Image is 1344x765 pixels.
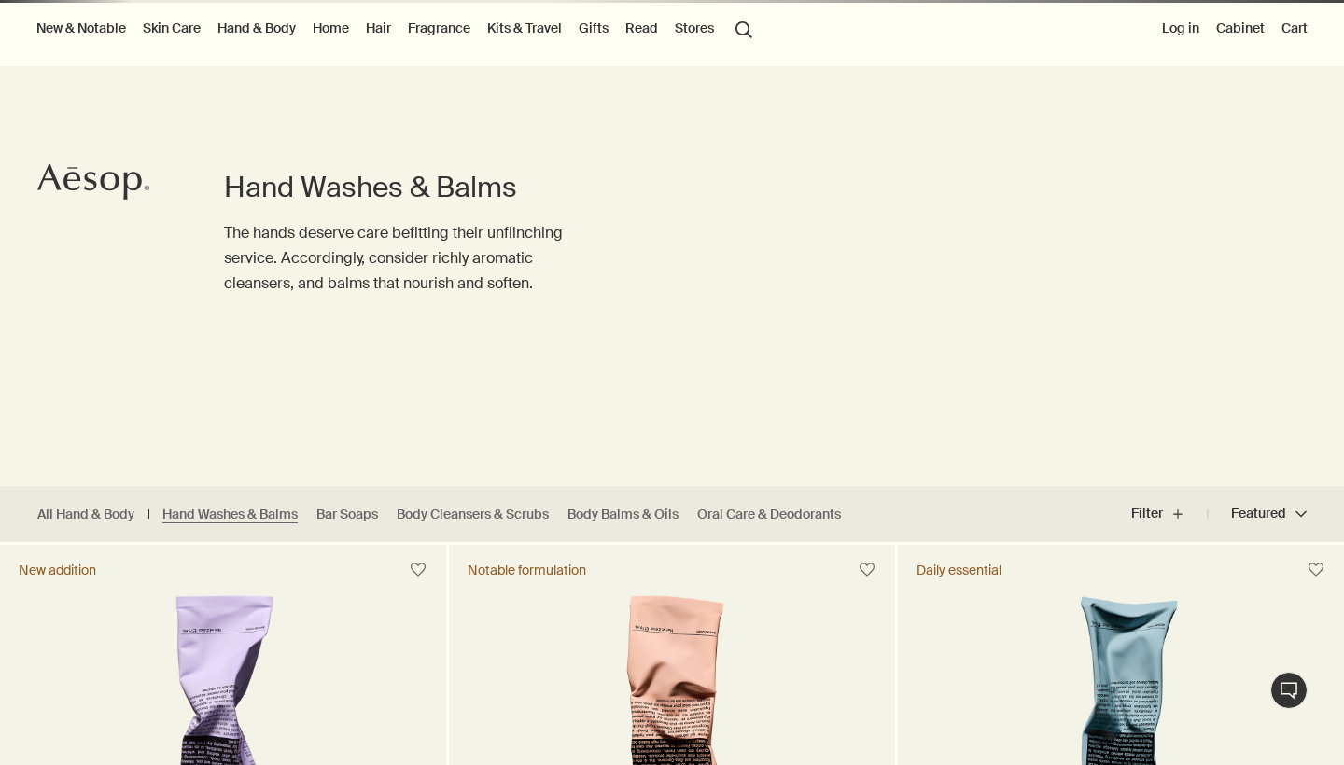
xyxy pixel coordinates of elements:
[362,16,395,40] a: Hair
[309,16,353,40] a: Home
[622,16,662,40] a: Read
[37,163,149,201] svg: Aesop
[316,506,378,523] a: Bar Soaps
[1158,16,1203,40] button: Log in
[567,506,679,523] a: Body Balms & Oils
[575,16,612,40] a: Gifts
[37,506,134,523] a: All Hand & Body
[33,159,154,210] a: Aesop
[33,16,130,40] button: New & Notable
[401,553,435,587] button: Save to cabinet
[697,506,841,523] a: Oral Care & Deodorants
[850,553,884,587] button: Save to cabinet
[917,562,1001,578] div: Daily essential
[397,506,549,523] a: Body Cleansers & Scrubs
[1131,492,1208,536] button: Filter
[671,16,718,40] button: Stores
[468,562,586,578] div: Notable formulation
[1278,16,1311,40] button: Cart
[404,16,474,40] a: Fragrance
[224,169,597,206] h1: Hand Washes & Balms
[1212,16,1268,40] a: Cabinet
[139,16,204,40] a: Skin Care
[1208,492,1307,536] button: Featured
[214,16,300,40] a: Hand & Body
[483,16,566,40] a: Kits & Travel
[162,506,298,523] a: Hand Washes & Balms
[1299,553,1333,587] button: Save to cabinet
[19,562,96,578] div: New addition
[224,220,597,297] p: The hands deserve care befitting their unflinching service. Accordingly, consider richly aromatic...
[1270,672,1308,709] button: Live Assistance
[727,10,761,46] button: Open search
